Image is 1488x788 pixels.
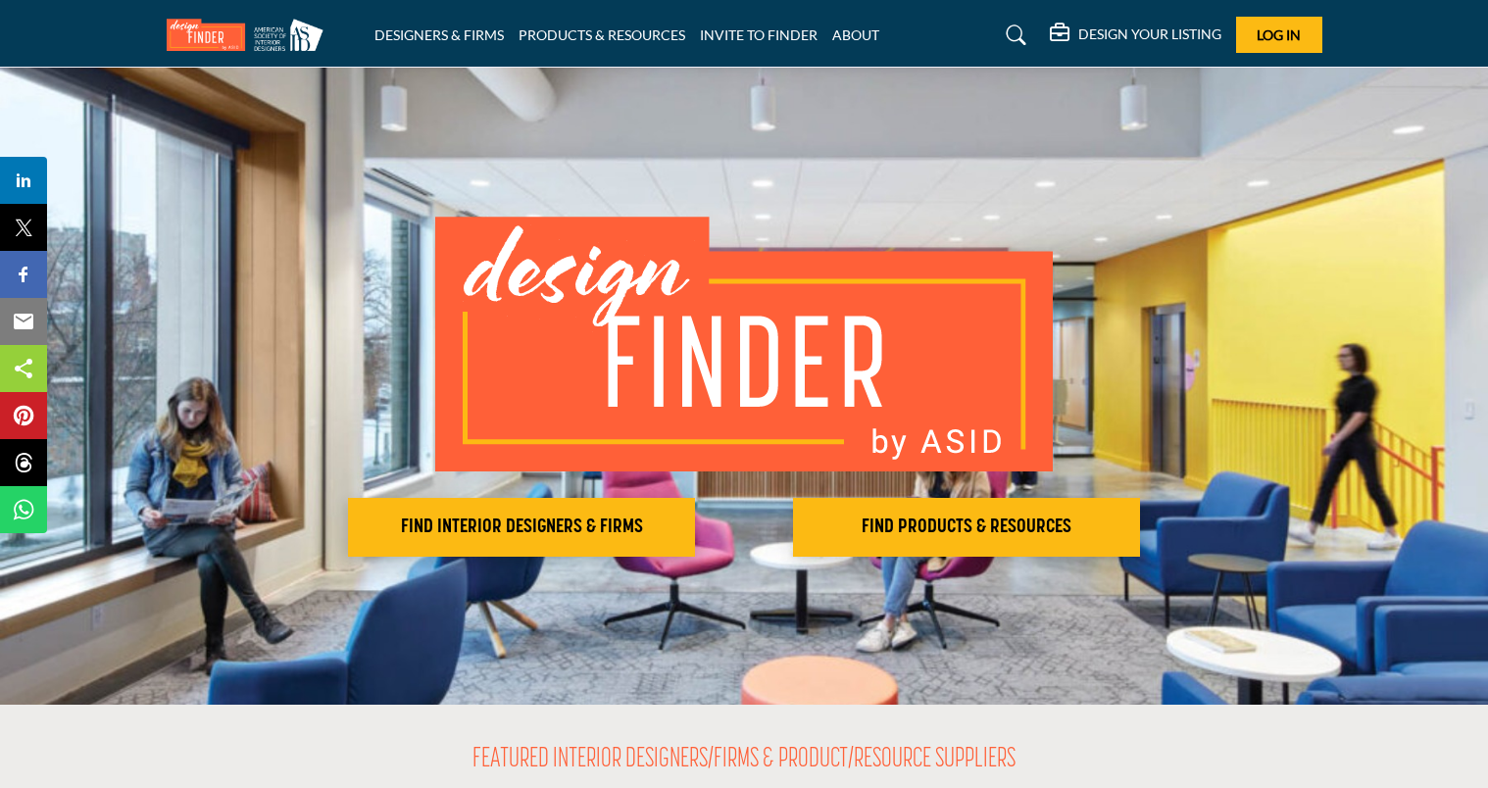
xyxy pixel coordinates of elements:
a: PRODUCTS & RESOURCES [519,26,685,43]
h2: FEATURED INTERIOR DESIGNERS/FIRMS & PRODUCT/RESOURCE SUPPLIERS [472,744,1016,777]
button: Log In [1236,17,1322,53]
a: DESIGNERS & FIRMS [374,26,504,43]
h2: FIND INTERIOR DESIGNERS & FIRMS [354,516,689,539]
h2: FIND PRODUCTS & RESOURCES [799,516,1134,539]
a: Search [987,20,1039,51]
button: FIND PRODUCTS & RESOURCES [793,498,1140,557]
img: Site Logo [167,19,333,51]
img: image [435,217,1053,471]
h5: DESIGN YOUR LISTING [1078,25,1221,43]
span: Log In [1257,26,1301,43]
div: DESIGN YOUR LISTING [1050,24,1221,47]
a: INVITE TO FINDER [700,26,818,43]
button: FIND INTERIOR DESIGNERS & FIRMS [348,498,695,557]
a: ABOUT [832,26,879,43]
